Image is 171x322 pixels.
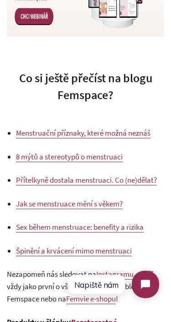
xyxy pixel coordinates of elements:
[19,70,152,102] span: Co si ještě přečíst na blogu Femspace?
[7,269,96,279] span: Nezapomeň nás sledovat na
[59,263,167,306] iframe: Tidio Chat
[16,246,132,256] a: Špinění a krvácení mimo menstruaci
[66,294,89,304] span: Femvie
[16,222,144,232] a: Sex během menstruace: benefity a rizika
[66,294,116,304] a: Femviee-shopu
[16,199,123,209] a: Jak se menstruace mění s věkem?
[16,152,123,162] a: 8 mýtů a stereotypů o menstruaci
[16,128,150,138] a: Menstruační příznaky, které možná neznáš
[16,175,157,185] a: Přítelkyně dostala menstruaci. Co (ne)dělat?
[7,269,154,303] span: , ať víš vždy jako první o všech novinkách na blogu Femspace nebo na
